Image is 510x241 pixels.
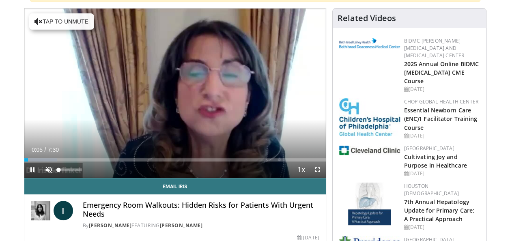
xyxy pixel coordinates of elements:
[338,13,396,23] h4: Related Videos
[32,146,43,153] span: 0:05
[310,161,326,178] button: Fullscreen
[293,161,310,178] button: Playback Rate
[41,161,57,178] button: Unmute
[404,198,474,223] a: 7th Annual Hepatology Update for Primary Care: A Practical Approach
[24,9,326,178] video-js: Video Player
[404,183,459,197] a: Houston [DEMOGRAPHIC_DATA]
[404,98,478,105] a: CHOP Global Health Center
[339,146,400,155] img: 1ef99228-8384-4f7a-af87-49a18d542794.png.150x105_q85_autocrop_double_scale_upscale_version-0.2.jpg
[339,38,400,48] img: c96b19ec-a48b-46a9-9095-935f19585444.png.150x105_q85_autocrop_double_scale_upscale_version-0.2.png
[31,201,50,220] img: Dr. Iris Gorfinkel
[59,168,82,171] div: Volume Level
[24,161,41,178] button: Pause
[24,158,326,161] div: Progress Bar
[404,86,480,93] div: [DATE]
[404,37,465,59] a: BIDMC [PERSON_NAME][MEDICAL_DATA] and [MEDICAL_DATA] Center
[54,201,73,220] a: I
[404,145,454,152] a: [GEOGRAPHIC_DATA]
[48,146,59,153] span: 7:30
[404,60,479,85] a: 2025 Annual Online BIDMC [MEDICAL_DATA] CME Course
[160,222,203,229] a: [PERSON_NAME]
[83,201,319,218] h4: Emergency Room Walkouts: Hidden Risks for Patients With Urgent Needs
[348,183,391,225] img: 83b65fa9-3c25-403e-891e-c43026028dd2.jpg.150x105_q85_autocrop_double_scale_upscale_version-0.2.jpg
[24,178,326,194] a: Email Iris
[89,222,132,229] a: [PERSON_NAME]
[339,98,400,136] img: 8fbf8b72-0f77-40e1-90f4-9648163fd298.jpg.150x105_q85_autocrop_double_scale_upscale_version-0.2.jpg
[404,224,480,231] div: [DATE]
[83,222,319,229] div: By FEATURING
[404,106,478,131] a: Essential Newborn Care (ENC)1 Facilitator Training Course
[29,13,94,30] button: Tap to unmute
[45,146,46,153] span: /
[404,170,480,177] div: [DATE]
[404,132,480,140] div: [DATE]
[404,153,467,169] a: Cultivating Joy and Purpose in Healthcare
